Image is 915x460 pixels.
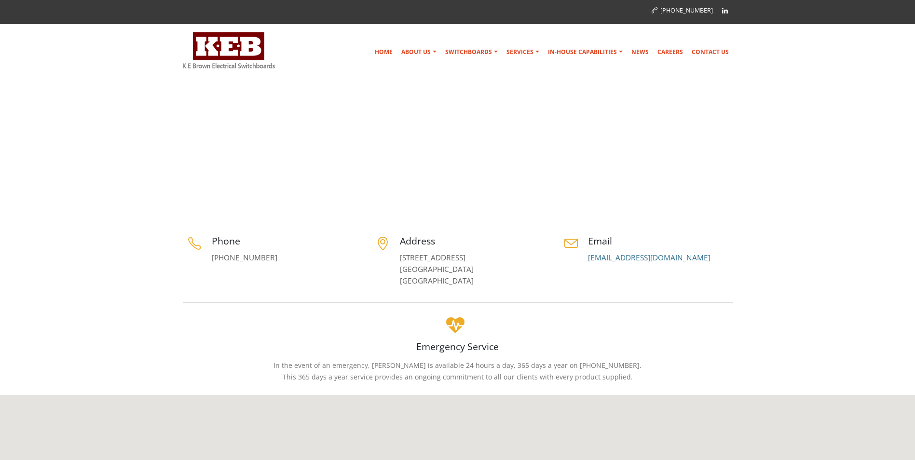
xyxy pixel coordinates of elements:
[718,3,732,18] a: Linkedin
[544,42,627,62] a: In-house Capabilities
[397,42,440,62] a: About Us
[588,253,710,263] a: [EMAIL_ADDRESS][DOMAIN_NAME]
[668,170,685,178] a: Home
[503,42,543,62] a: Services
[212,234,356,247] h4: Phone
[183,32,275,68] img: K E Brown Electrical Switchboards
[183,340,733,353] h4: Emergency Service
[652,6,713,14] a: [PHONE_NUMBER]
[588,234,733,247] h4: Email
[654,42,687,62] a: Careers
[400,234,545,247] h4: Address
[687,168,730,180] li: Contact Us
[688,42,733,62] a: Contact Us
[400,253,474,286] a: [STREET_ADDRESS][GEOGRAPHIC_DATA][GEOGRAPHIC_DATA]
[212,253,277,263] a: [PHONE_NUMBER]
[371,42,396,62] a: Home
[628,42,653,62] a: News
[183,162,254,190] h1: Contact Us
[183,360,733,383] p: In the event of an emergency, [PERSON_NAME] is available 24 hours a day, 365 days a year on [PHON...
[441,42,502,62] a: Switchboards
